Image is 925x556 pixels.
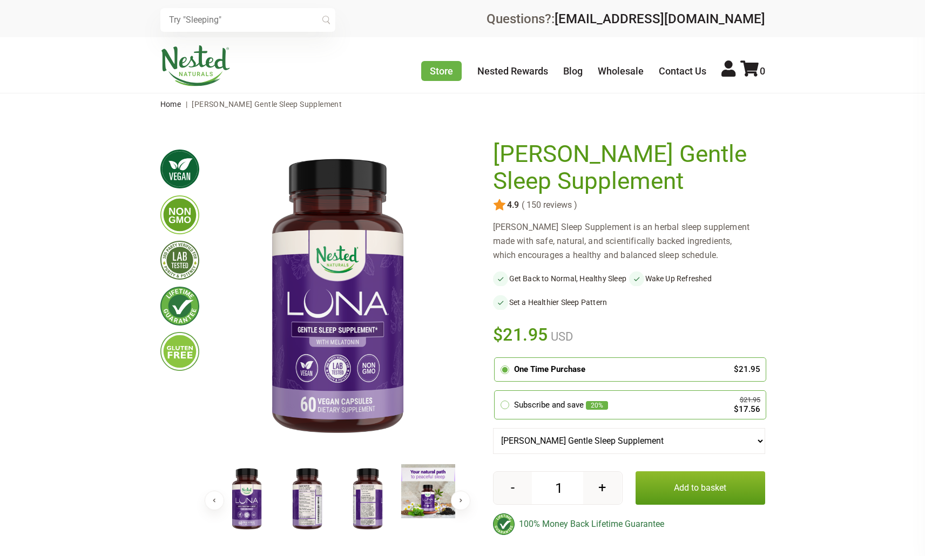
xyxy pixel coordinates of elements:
[659,65,706,77] a: Contact Us
[160,195,199,234] img: gmofree
[506,200,519,210] span: 4.9
[477,65,548,77] a: Nested Rewards
[160,45,231,86] img: Nested Naturals
[493,220,765,262] div: [PERSON_NAME] Sleep Supplement is an herbal sleep supplement made with safe, natural, and scienti...
[493,199,506,212] img: star.svg
[493,513,515,535] img: badge-lifetimeguarantee-color.svg
[493,323,549,347] span: $21.95
[493,141,760,194] h1: [PERSON_NAME] Gentle Sleep Supplement
[519,200,577,210] span: ( 150 reviews )
[192,100,342,109] span: [PERSON_NAME] Gentle Sleep Supplement
[636,471,765,505] button: Add to basket
[421,61,462,81] a: Store
[548,330,573,343] span: USD
[583,472,622,504] button: +
[220,464,274,534] img: LUNA Gentle Sleep Supplement
[598,65,644,77] a: Wholesale
[183,100,190,109] span: |
[760,65,765,77] span: 0
[160,287,199,326] img: lifetimeguarantee
[160,8,335,32] input: Try "Sleeping"
[160,241,199,280] img: thirdpartytested
[563,65,583,77] a: Blog
[160,93,765,115] nav: breadcrumbs
[493,271,629,286] li: Get Back to Normal, Healthy Sleep
[341,464,395,534] img: LUNA Gentle Sleep Supplement
[493,295,629,310] li: Set a Healthier Sleep Pattern
[280,464,334,534] img: LUNA Gentle Sleep Supplement
[160,150,199,188] img: vegan
[493,513,765,535] div: 100% Money Back Lifetime Guarantee
[451,491,470,510] button: Next
[160,100,181,109] a: Home
[555,11,765,26] a: [EMAIL_ADDRESS][DOMAIN_NAME]
[160,332,199,371] img: glutenfree
[217,141,458,455] img: LUNA Gentle Sleep Supplement
[494,472,532,504] button: -
[401,464,455,518] img: LUNA Gentle Sleep Supplement
[629,271,765,286] li: Wake Up Refreshed
[487,12,765,25] div: Questions?:
[740,65,765,77] a: 0
[205,491,224,510] button: Previous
